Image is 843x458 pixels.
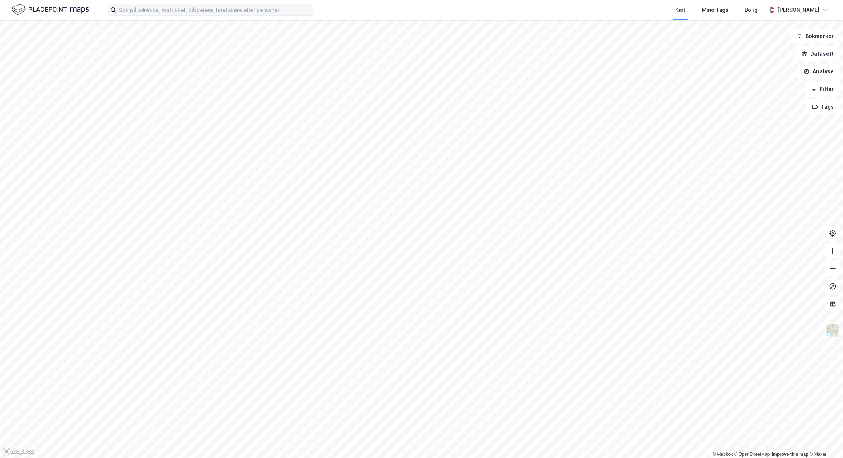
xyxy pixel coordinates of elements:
div: Mine Tags [702,6,728,14]
a: Mapbox homepage [2,447,35,456]
a: Improve this map [772,452,808,457]
button: Analyse [797,64,840,79]
div: Kart [675,6,686,14]
button: Filter [805,82,840,97]
div: Bolig [745,6,757,14]
img: Z [826,324,840,338]
div: [PERSON_NAME] [777,6,819,14]
input: Søk på adresse, matrikkel, gårdeiere, leietakere eller personer [116,4,313,15]
button: Bokmerker [790,29,840,43]
button: Tags [806,99,840,114]
iframe: Chat Widget [806,423,843,458]
button: Datasett [795,46,840,61]
a: Mapbox [713,452,733,457]
img: logo.f888ab2527a4732fd821a326f86c7f29.svg [12,3,89,16]
a: OpenStreetMap [734,452,770,457]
